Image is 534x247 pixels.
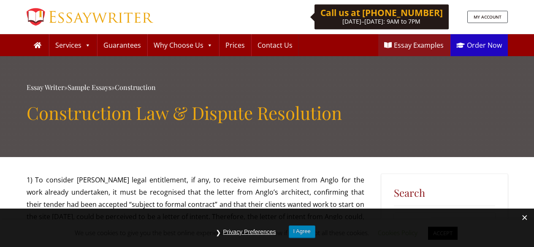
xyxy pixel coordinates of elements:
a: Services [49,34,97,56]
a: Order Now [450,34,508,56]
a: MY ACCOUNT [467,11,508,23]
div: » » [27,81,508,94]
span: [DATE]–[DATE]: 9AM to 7PM [342,17,420,25]
a: Contact Us [252,34,298,56]
button: I Agree [289,225,315,238]
a: Construction [115,83,156,92]
a: Essay Examples [378,34,450,56]
a: Why Choose Us [148,34,219,56]
a: Prices [220,34,251,56]
b: Call us at [PHONE_NUMBER] [320,7,443,19]
h5: Search [394,187,495,199]
a: Guarantees [98,34,147,56]
a: Essay Writer [27,83,64,92]
h1: Construction Law & Dispute Resolution [27,102,508,123]
a: Sample Essays [68,83,111,92]
button: Privacy Preferences [219,225,280,239]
